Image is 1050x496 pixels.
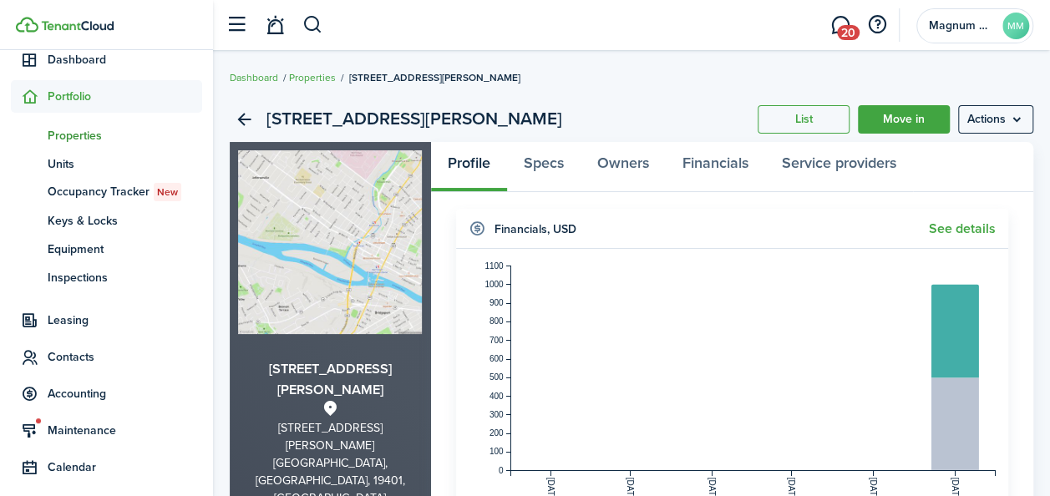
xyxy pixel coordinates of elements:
[489,428,503,438] tspan: 200
[230,70,278,85] a: Dashboard
[858,105,950,134] a: Move in
[238,359,423,400] h3: [STREET_ADDRESS][PERSON_NAME]
[484,280,504,289] tspan: 1000
[11,263,202,291] a: Inspections
[157,185,178,200] span: New
[489,316,503,326] tspan: 800
[489,336,503,345] tspan: 700
[48,127,202,144] span: Properties
[48,348,202,366] span: Contacts
[302,11,323,39] button: Search
[489,410,503,419] tspan: 300
[48,458,202,476] span: Calendar
[259,4,291,47] a: Notifications
[48,311,202,329] span: Leasing
[666,142,765,192] a: Financials
[48,155,202,173] span: Units
[48,212,202,230] span: Keys & Locks
[958,105,1033,134] menu-btn: Actions
[489,392,503,401] tspan: 400
[221,9,252,41] button: Open sidebar
[765,142,913,192] a: Service providers
[484,261,504,271] tspan: 1100
[11,178,202,206] a: Occupancy TrackerNew
[48,88,202,105] span: Portfolio
[11,121,202,149] a: Properties
[11,235,202,263] a: Equipment
[498,466,503,475] tspan: 0
[11,149,202,178] a: Units
[48,51,202,68] span: Dashboard
[824,4,856,47] a: Messaging
[929,20,996,32] span: Magnum Management LLC
[238,419,423,454] div: [STREET_ADDRESS][PERSON_NAME]
[489,447,503,456] tspan: 100
[11,206,202,235] a: Keys & Locks
[16,17,38,33] img: TenantCloud
[230,105,258,134] a: Back
[289,70,336,85] a: Properties
[507,142,581,192] a: Specs
[958,105,1033,134] button: Open menu
[48,385,202,402] span: Accounting
[48,422,202,439] span: Maintenance
[489,372,503,382] tspan: 500
[48,240,202,258] span: Equipment
[238,150,422,334] img: Property avatar
[1002,13,1029,39] avatar-text: MM
[41,21,114,31] img: TenantCloud
[495,220,576,238] h4: Financials , USD
[349,70,520,85] span: [STREET_ADDRESS][PERSON_NAME]
[929,221,996,236] a: See details
[266,105,562,134] h2: [STREET_ADDRESS][PERSON_NAME]
[581,142,666,192] a: Owners
[489,354,503,363] tspan: 600
[48,269,202,286] span: Inspections
[758,105,850,134] a: List
[48,183,202,201] span: Occupancy Tracker
[837,25,860,40] span: 20
[489,298,503,307] tspan: 900
[863,11,891,39] button: Open resource center
[11,43,202,76] a: Dashboard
